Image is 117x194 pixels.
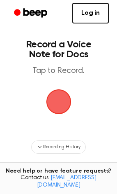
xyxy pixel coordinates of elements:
a: [EMAIL_ADDRESS][DOMAIN_NAME] [37,175,96,188]
a: Log in [72,3,109,23]
a: Beep [8,5,55,21]
img: Beep Logo [46,89,71,114]
span: Contact us [5,175,112,189]
h1: Record a Voice Note for Docs [15,40,102,59]
button: Recording History [31,140,85,154]
p: Tap to Record. [15,66,102,76]
span: Recording History [43,143,80,151]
